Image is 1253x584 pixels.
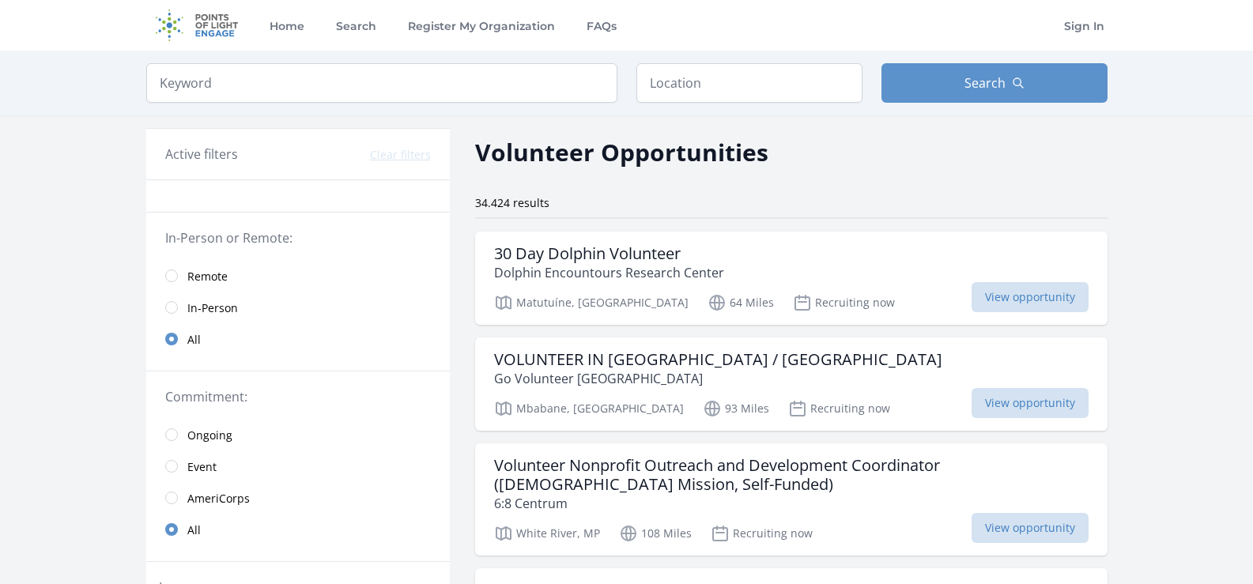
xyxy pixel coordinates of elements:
a: All [146,323,450,355]
span: View opportunity [972,282,1089,312]
p: Dolphin Encountours Research Center [494,263,724,282]
a: Volunteer Nonprofit Outreach and Development Coordinator ([DEMOGRAPHIC_DATA] Mission, Self-Funded... [475,443,1108,556]
p: Recruiting now [711,524,813,543]
a: All [146,514,450,545]
h2: Volunteer Opportunities [475,134,768,170]
h3: VOLUNTEER IN [GEOGRAPHIC_DATA] / [GEOGRAPHIC_DATA] [494,350,942,369]
a: In-Person [146,292,450,323]
a: Ongoing [146,419,450,450]
a: AmeriCorps [146,482,450,514]
legend: Commitment: [165,387,431,406]
p: Matutuíne, [GEOGRAPHIC_DATA] [494,293,689,312]
h3: Active filters [165,145,238,164]
p: Go Volunteer [GEOGRAPHIC_DATA] [494,369,942,388]
p: Mbabane, [GEOGRAPHIC_DATA] [494,399,684,418]
a: VOLUNTEER IN [GEOGRAPHIC_DATA] / [GEOGRAPHIC_DATA] Go Volunteer [GEOGRAPHIC_DATA] Mbabane, [GEOGR... [475,337,1108,431]
p: White River, MP [494,524,600,543]
p: 93 Miles [703,399,769,418]
span: All [187,332,201,348]
span: 34.424 results [475,195,549,210]
span: View opportunity [972,513,1089,543]
h3: Volunteer Nonprofit Outreach and Development Coordinator ([DEMOGRAPHIC_DATA] Mission, Self-Funded) [494,456,1089,494]
p: Recruiting now [788,399,890,418]
input: Location [636,63,862,103]
span: All [187,522,201,538]
p: 108 Miles [619,524,692,543]
a: Remote [146,260,450,292]
a: Event [146,450,450,482]
h3: 30 Day Dolphin Volunteer [494,244,724,263]
span: Ongoing [187,428,232,443]
legend: In-Person or Remote: [165,228,431,247]
span: Search [964,73,1006,92]
span: View opportunity [972,388,1089,418]
p: 64 Miles [708,293,774,312]
a: 30 Day Dolphin Volunteer Dolphin Encountours Research Center Matutuíne, [GEOGRAPHIC_DATA] 64 Mile... [475,232,1108,325]
span: AmeriCorps [187,491,250,507]
span: In-Person [187,300,238,316]
button: Search [881,63,1108,103]
button: Clear filters [370,147,431,163]
span: Event [187,459,217,475]
span: Remote [187,269,228,284]
p: Recruiting now [793,293,895,312]
input: Keyword [146,63,617,103]
p: 6:8 Centrum [494,494,1089,513]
